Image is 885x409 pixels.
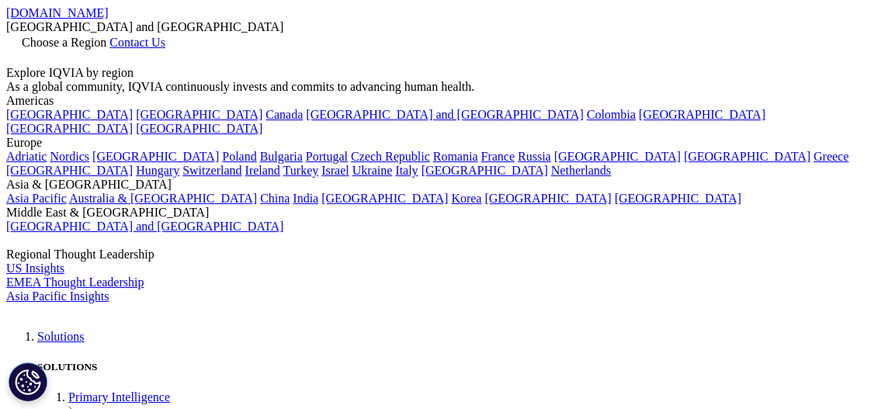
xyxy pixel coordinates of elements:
div: Middle East & [GEOGRAPHIC_DATA] [6,206,879,220]
a: [GEOGRAPHIC_DATA] [484,192,611,205]
div: Asia & [GEOGRAPHIC_DATA] [6,178,879,192]
a: Italy [395,164,418,177]
a: Asia Pacific Insights [6,289,109,303]
a: Primary Intelligence [68,390,170,404]
a: [GEOGRAPHIC_DATA] [6,108,133,121]
a: US Insights [6,262,64,275]
a: [GEOGRAPHIC_DATA] [136,108,262,121]
a: Bulgaria [260,150,303,163]
a: Netherlands [551,164,611,177]
a: Hungary [136,164,179,177]
a: Greece [814,150,849,163]
a: France [481,150,515,163]
a: Colombia [587,108,636,121]
div: Regional Thought Leadership [6,248,879,262]
a: Adriatic [6,150,47,163]
a: Asia Pacific [6,192,67,205]
a: [GEOGRAPHIC_DATA] [684,150,810,163]
a: Australia & [GEOGRAPHIC_DATA] [69,192,257,205]
a: China [260,192,290,205]
div: Europe [6,136,879,150]
a: Ireland [245,164,280,177]
a: [GEOGRAPHIC_DATA] [92,150,219,163]
a: [GEOGRAPHIC_DATA] [6,122,133,135]
h5: SOLUTIONS [37,361,879,373]
a: [GEOGRAPHIC_DATA] and [GEOGRAPHIC_DATA] [6,220,283,233]
button: Cookies Settings [9,362,47,401]
a: [GEOGRAPHIC_DATA] [321,192,448,205]
div: Explore IQVIA by region [6,66,879,80]
a: Nordics [50,150,89,163]
a: [DOMAIN_NAME] [6,6,109,19]
a: [GEOGRAPHIC_DATA] [422,164,548,177]
a: EMEA Thought Leadership [6,276,144,289]
a: [GEOGRAPHIC_DATA] [136,122,262,135]
div: [GEOGRAPHIC_DATA] and [GEOGRAPHIC_DATA] [6,20,879,34]
a: [GEOGRAPHIC_DATA] [6,164,133,177]
a: Israel [321,164,349,177]
a: Czech Republic [351,150,430,163]
a: Ukraine [352,164,393,177]
a: [GEOGRAPHIC_DATA] and [GEOGRAPHIC_DATA] [306,108,583,121]
a: Switzerland [182,164,241,177]
a: Solutions [37,330,84,343]
a: Poland [222,150,256,163]
span: Choose a Region [22,36,106,49]
a: Romania [433,150,478,163]
div: Americas [6,94,879,108]
a: India [293,192,318,205]
a: Portugal [306,150,348,163]
a: [GEOGRAPHIC_DATA] [554,150,681,163]
a: [GEOGRAPHIC_DATA] [639,108,765,121]
a: Russia [518,150,551,163]
div: As a global community, IQVIA continuously invests and commits to advancing human health. [6,80,879,94]
a: [GEOGRAPHIC_DATA] [615,192,741,205]
a: Canada [265,108,303,121]
a: Contact Us [109,36,165,49]
a: Turkey [283,164,319,177]
a: Korea [451,192,481,205]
